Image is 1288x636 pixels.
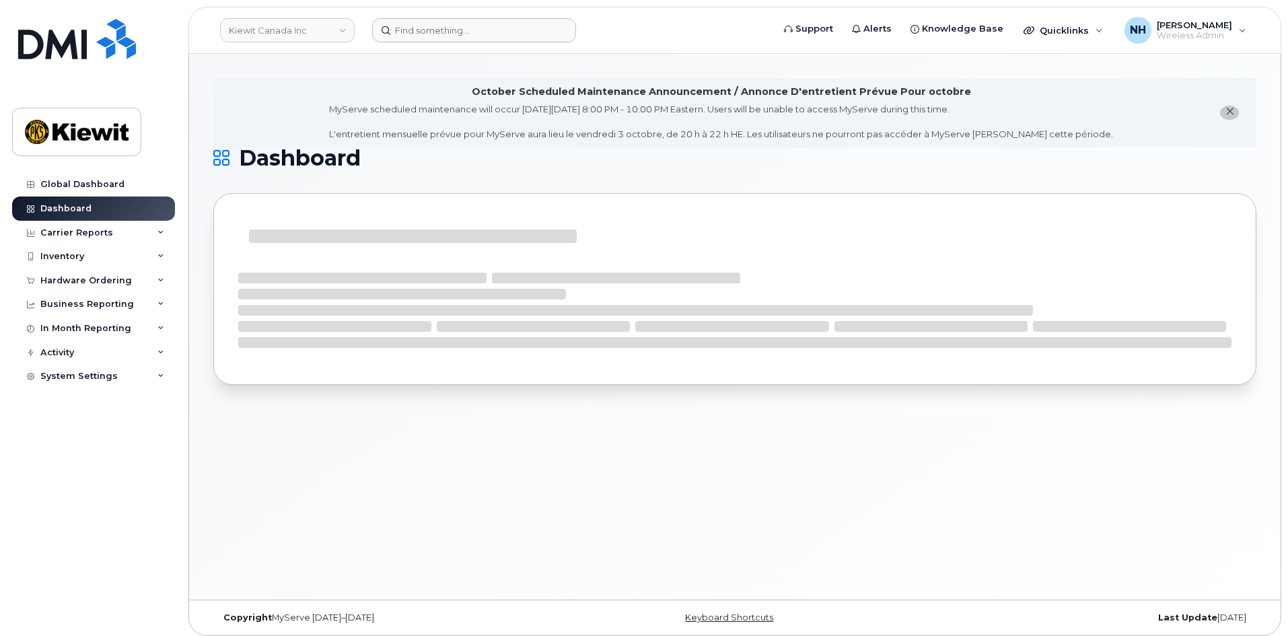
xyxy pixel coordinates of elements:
[685,612,773,623] a: Keyboard Shortcuts
[239,148,361,168] span: Dashboard
[1220,106,1239,120] button: close notification
[223,612,272,623] strong: Copyright
[472,85,971,99] div: October Scheduled Maintenance Announcement / Annonce D'entretient Prévue Pour octobre
[1158,612,1217,623] strong: Last Update
[908,612,1256,623] div: [DATE]
[1229,577,1278,626] iframe: Messenger Launcher
[329,103,1113,141] div: MyServe scheduled maintenance will occur [DATE][DATE] 8:00 PM - 10:00 PM Eastern. Users will be u...
[213,612,561,623] div: MyServe [DATE]–[DATE]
